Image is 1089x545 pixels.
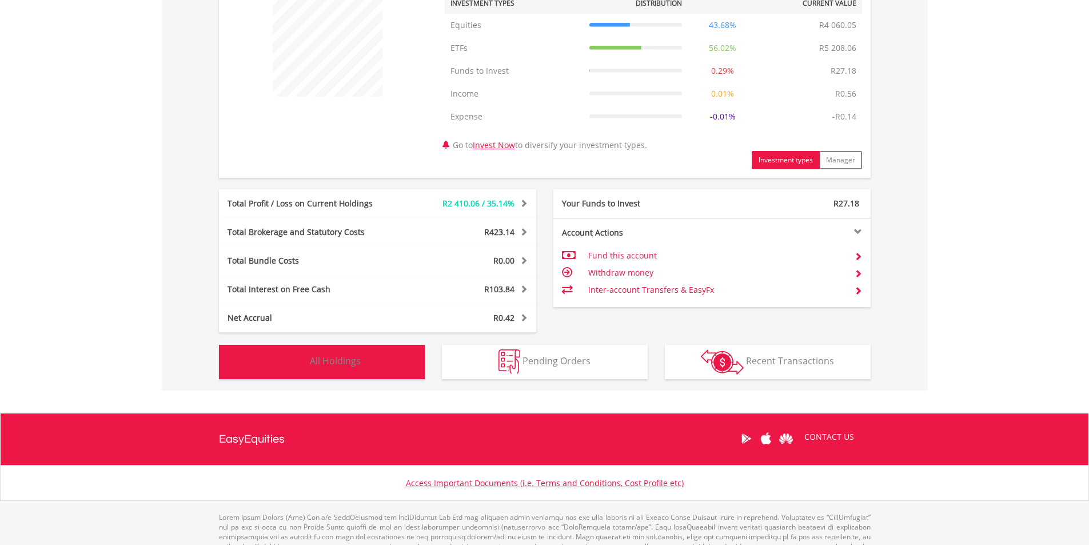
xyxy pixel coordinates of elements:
[829,82,862,105] td: R0.56
[819,151,862,169] button: Manager
[688,105,757,128] td: -0.01%
[219,226,404,238] div: Total Brokerage and Statutory Costs
[588,247,845,264] td: Fund this account
[688,14,757,37] td: 43.68%
[736,421,756,456] a: Google Play
[442,345,648,379] button: Pending Orders
[445,105,584,128] td: Expense
[442,198,514,209] span: R2 410.06 / 35.14%
[219,198,404,209] div: Total Profit / Loss on Current Holdings
[493,312,514,323] span: R0.42
[219,284,404,295] div: Total Interest on Free Cash
[484,226,514,237] span: R423.14
[776,421,796,456] a: Huawei
[688,82,757,105] td: 0.01%
[756,421,776,456] a: Apple
[553,227,712,238] div: Account Actions
[493,255,514,266] span: R0.00
[813,14,862,37] td: R4 060.05
[219,312,404,324] div: Net Accrual
[588,281,845,299] td: Inter-account Transfers & EasyFx
[310,355,361,367] span: All Holdings
[522,355,591,367] span: Pending Orders
[813,37,862,59] td: R5 208.06
[701,349,744,375] img: transactions-zar-wht.png
[796,421,862,453] a: CONTACT US
[665,345,871,379] button: Recent Transactions
[484,284,514,295] span: R103.84
[445,59,584,82] td: Funds to Invest
[445,82,584,105] td: Income
[498,349,520,374] img: pending_instructions-wht.png
[688,59,757,82] td: 0.29%
[833,198,859,209] span: R27.18
[746,355,834,367] span: Recent Transactions
[445,37,584,59] td: ETFs
[553,198,712,209] div: Your Funds to Invest
[588,264,845,281] td: Withdraw money
[406,478,684,488] a: Access Important Documents (i.e. Terms and Conditions, Cost Profile etc)
[827,105,862,128] td: -R0.14
[473,140,515,150] a: Invest Now
[219,345,425,379] button: All Holdings
[219,413,285,465] a: EasyEquities
[219,255,404,266] div: Total Bundle Costs
[445,14,584,37] td: Equities
[688,37,757,59] td: 56.02%
[825,59,862,82] td: R27.18
[283,349,308,374] img: holdings-wht.png
[752,151,820,169] button: Investment types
